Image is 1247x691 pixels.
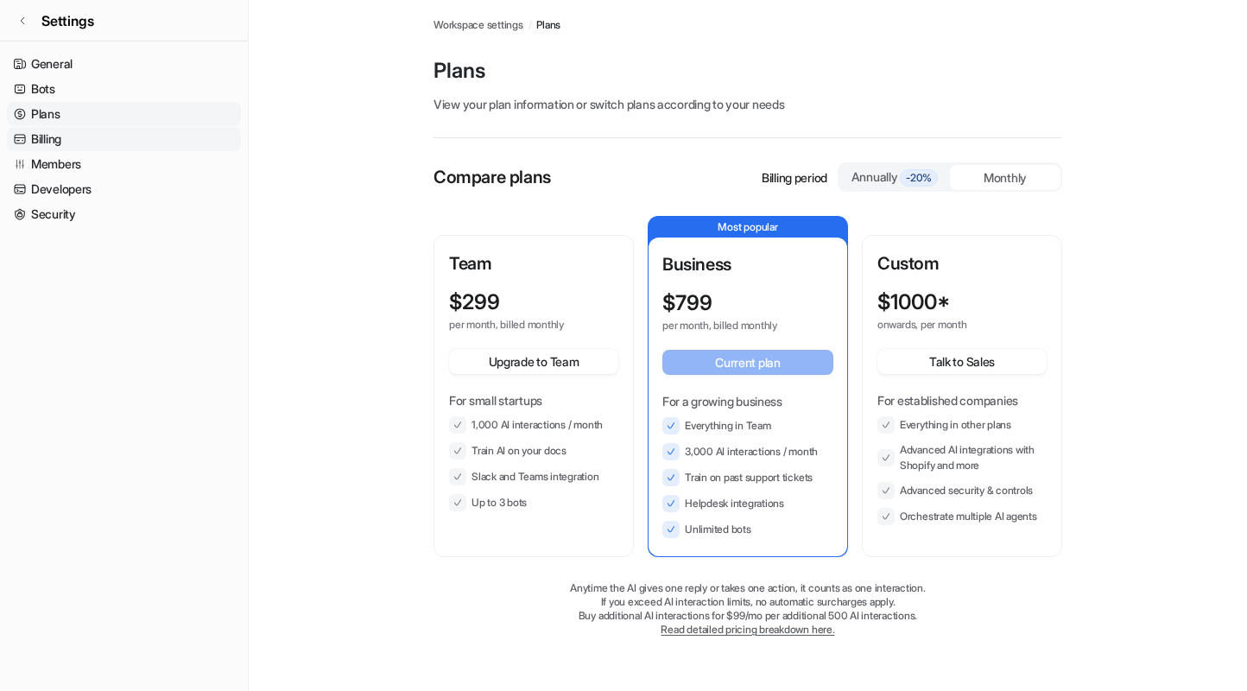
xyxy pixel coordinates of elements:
[661,623,834,636] a: Read detailed pricing breakdown here.
[434,57,1062,85] p: Plans
[877,290,950,314] p: $ 1000*
[449,349,618,374] button: Upgrade to Team
[434,164,551,190] p: Compare plans
[662,495,833,512] li: Helpdesk integrations
[449,391,618,409] p: For small startups
[662,521,833,538] li: Unlimited bots
[7,77,241,101] a: Bots
[449,290,500,314] p: $ 299
[662,291,712,315] p: $ 799
[662,443,833,460] li: 3,000 AI interactions / month
[529,17,532,33] span: /
[900,169,938,187] span: -20%
[7,52,241,76] a: General
[449,468,618,485] li: Slack and Teams integration
[536,17,560,33] a: Plans
[662,392,833,410] p: For a growing business
[434,581,1062,595] p: Anytime the AI gives one reply or takes one action, it counts as one interaction.
[7,102,241,126] a: Plans
[662,417,833,434] li: Everything in Team
[7,152,241,176] a: Members
[434,17,523,33] a: Workspace settings
[449,250,618,276] p: Team
[449,442,618,460] li: Train AI on your docs
[662,350,833,375] button: Current plan
[877,391,1047,409] p: For established companies
[449,416,618,434] li: 1,000 AI interactions / month
[7,177,241,201] a: Developers
[434,595,1062,609] p: If you exceed AI interaction limits, no automatic surcharges apply.
[877,442,1047,473] li: Advanced AI integrations with Shopify and more
[877,318,1016,332] p: onwards, per month
[662,251,833,277] p: Business
[449,318,587,332] p: per month, billed monthly
[7,127,241,151] a: Billing
[877,482,1047,499] li: Advanced security & controls
[649,217,847,238] p: Most popular
[950,165,1060,190] div: Monthly
[434,95,1062,113] p: View your plan information or switch plans according to your needs
[877,508,1047,525] li: Orchestrate multiple AI agents
[662,469,833,486] li: Train on past support tickets
[877,349,1047,374] button: Talk to Sales
[662,319,802,333] p: per month, billed monthly
[762,168,827,187] p: Billing period
[434,609,1062,623] p: Buy additional AI interactions for $99/mo per additional 500 AI interactions.
[449,494,618,511] li: Up to 3 bots
[846,168,943,187] div: Annually
[7,202,241,226] a: Security
[41,10,94,31] span: Settings
[877,416,1047,434] li: Everything in other plans
[877,250,1047,276] p: Custom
